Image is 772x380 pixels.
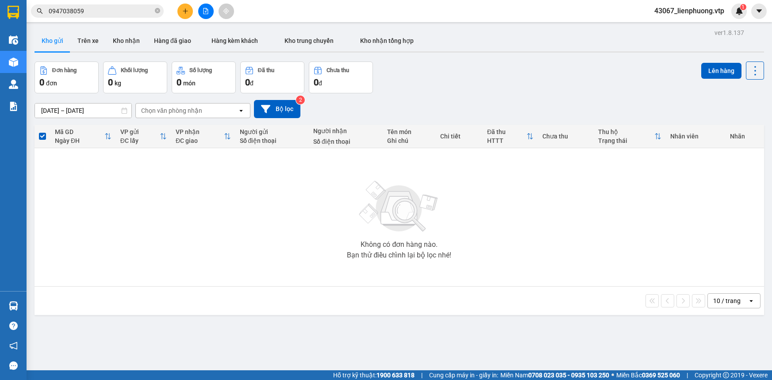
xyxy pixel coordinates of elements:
[319,80,322,87] span: đ
[642,372,680,379] strong: 0369 525 060
[250,80,253,87] span: đ
[155,8,160,13] span: close-circle
[70,30,106,51] button: Trên xe
[429,370,498,380] span: Cung cấp máy in - giấy in:
[223,8,229,14] span: aim
[120,128,160,135] div: VP gửi
[177,4,193,19] button: plus
[713,296,741,305] div: 10 / trang
[147,30,198,51] button: Hàng đã giao
[687,370,688,380] span: |
[616,370,680,380] span: Miền Bắc
[755,7,763,15] span: caret-down
[245,77,250,88] span: 0
[198,4,214,19] button: file-add
[35,104,131,118] input: Select a date range.
[176,128,223,135] div: VP nhận
[39,77,44,88] span: 0
[9,80,18,89] img: warehouse-icon
[500,370,609,380] span: Miền Nam
[35,61,99,93] button: Đơn hàng0đơn
[108,77,113,88] span: 0
[240,128,305,135] div: Người gửi
[723,372,729,378] span: copyright
[177,77,181,88] span: 0
[347,252,451,259] div: Bạn thử điều chỉnh lại bộ lọc nhé!
[103,61,167,93] button: Khối lượng0kg
[355,176,443,238] img: svg+xml;base64,PHN2ZyBjbGFzcz0ibGlzdC1wbHVnX19zdmciIHhtbG5zPSJodHRwOi8vd3d3LnczLm9yZy8yMDAwL3N2Zy...
[9,342,18,350] span: notification
[189,67,212,73] div: Số lượng
[284,37,334,44] span: Kho trung chuyển
[714,28,744,38] div: ver 1.8.137
[141,106,202,115] div: Chọn văn phòng nhận
[176,137,223,144] div: ĐC giao
[333,370,415,380] span: Hỗ trợ kỹ thuật:
[182,8,188,14] span: plus
[487,137,526,144] div: HTTT
[258,67,274,73] div: Đã thu
[55,128,104,135] div: Mã GD
[155,7,160,15] span: close-circle
[9,301,18,311] img: warehouse-icon
[240,61,304,93] button: Đã thu0đ
[46,80,57,87] span: đơn
[35,30,70,51] button: Kho gửi
[309,61,373,93] button: Chưa thu0đ
[647,5,731,16] span: 43067_lienphuong.vtp
[50,125,116,148] th: Toggle SortBy
[440,133,478,140] div: Chi tiết
[387,128,431,135] div: Tên món
[598,128,655,135] div: Thu hộ
[254,100,300,118] button: Bộ lọc
[670,133,721,140] div: Nhân viên
[219,4,234,19] button: aim
[751,4,767,19] button: caret-down
[735,7,743,15] img: icon-new-feature
[211,37,258,44] span: Hàng kèm khách
[55,137,104,144] div: Ngày ĐH
[741,4,745,10] span: 1
[238,107,245,114] svg: open
[701,63,741,79] button: Lên hàng
[376,372,415,379] strong: 1900 633 818
[528,372,609,379] strong: 0708 023 035 - 0935 103 250
[387,137,431,144] div: Ghi chú
[8,6,19,19] img: logo-vxr
[740,4,746,10] sup: 1
[296,96,305,104] sup: 2
[9,322,18,330] span: question-circle
[326,67,349,73] div: Chưa thu
[172,61,236,93] button: Số lượng0món
[313,127,378,134] div: Người nhận
[487,128,526,135] div: Đã thu
[360,37,414,44] span: Kho nhận tổng hợp
[421,370,422,380] span: |
[120,137,160,144] div: ĐC lấy
[183,80,196,87] span: món
[37,8,43,14] span: search
[598,137,655,144] div: Trạng thái
[361,241,438,248] div: Không có đơn hàng nào.
[542,133,589,140] div: Chưa thu
[483,125,538,148] th: Toggle SortBy
[611,373,614,377] span: ⚪️
[106,30,147,51] button: Kho nhận
[9,35,18,45] img: warehouse-icon
[121,67,148,73] div: Khối lượng
[115,80,121,87] span: kg
[49,6,153,16] input: Tìm tên, số ĐT hoặc mã đơn
[594,125,666,148] th: Toggle SortBy
[52,67,77,73] div: Đơn hàng
[240,137,305,144] div: Số điện thoại
[748,297,755,304] svg: open
[9,102,18,111] img: solution-icon
[314,77,319,88] span: 0
[730,133,760,140] div: Nhãn
[171,125,235,148] th: Toggle SortBy
[116,125,171,148] th: Toggle SortBy
[9,361,18,370] span: message
[203,8,209,14] span: file-add
[313,138,378,145] div: Số điện thoại
[9,58,18,67] img: warehouse-icon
